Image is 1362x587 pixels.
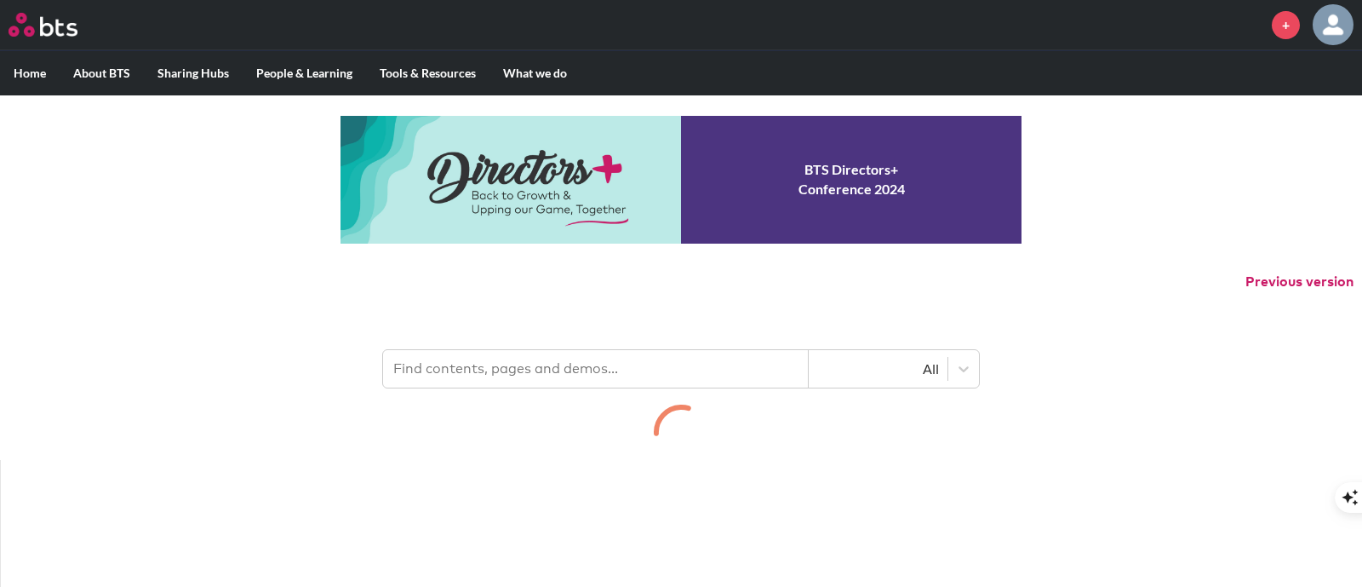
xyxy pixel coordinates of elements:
[144,51,243,95] label: Sharing Hubs
[243,51,366,95] label: People & Learning
[1272,11,1300,39] a: +
[1245,273,1353,291] button: Previous version
[1313,4,1353,45] a: Profile
[383,350,809,388] input: Find contents, pages and demos...
[9,13,77,37] img: BTS Logo
[489,51,581,95] label: What we do
[1313,4,1353,45] img: Phinyarphat Sereeviriyakul
[366,51,489,95] label: Tools & Resources
[60,51,144,95] label: About BTS
[817,360,939,378] div: All
[9,13,109,37] a: Go home
[340,116,1021,244] a: Conference 2024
